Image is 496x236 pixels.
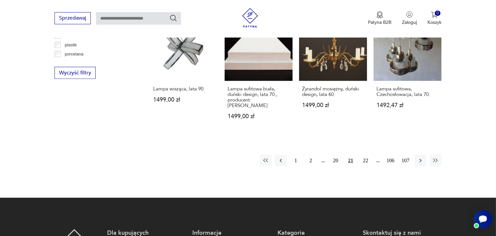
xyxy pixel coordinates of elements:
[427,19,441,25] p: Koszyk
[368,11,392,25] button: Patyna B2B
[427,11,441,25] button: 0Koszyk
[435,10,440,16] div: 0
[330,154,342,166] button: 20
[153,86,215,91] h3: Lampa wisząca, lata 90.
[228,86,290,108] h3: Lampa sufitowa biała, duński design, lata 70., producent: [PERSON_NAME]
[65,50,83,57] p: porcelana
[225,13,293,132] a: Lampa sufitowa biała, duński design, lata 70., producent: Louis PoulsenLampa sufitowa biała, duńs...
[345,154,357,166] button: 21
[360,154,372,166] button: 22
[153,97,215,102] p: 1499,00 zł
[55,12,91,24] button: Sprzedawaj
[431,11,438,18] img: Ikona koszyka
[368,11,392,25] a: Ikona medaluPatyna B2B
[299,13,367,132] a: Żyrandol mosiężny, duński design, lata 60.Żyrandol mosiężny, duński design, lata 60.1499,00 zł
[55,67,96,79] button: Wyczyść filtry
[55,16,91,21] a: Sprzedawaj
[302,102,364,108] p: 1499,00 zł
[374,13,441,132] a: Lampa sufitowa, Czechosłowacja, lata 70.Lampa sufitowa, Czechosłowacja, lata 70.1492,47 zł
[169,14,177,22] button: Szukaj
[302,86,364,97] h3: Żyrandol mosiężny, duński design, lata 60.
[240,8,260,27] img: Patyna - sklep z meblami i dekoracjami vintage
[65,41,77,48] p: plastik
[290,154,302,166] button: 1
[376,102,439,108] p: 1492,47 zł
[474,210,492,228] iframe: Smartsupp widget button
[65,59,78,67] p: porcelit
[376,11,383,18] img: Ikona medalu
[400,154,411,166] button: 107
[385,154,396,166] button: 106
[150,13,218,132] a: Lampa wisząca, lata 90.Lampa wisząca, lata 90.1499,00 zł
[402,19,417,25] p: Zaloguj
[406,11,413,18] img: Ikonka użytkownika
[368,19,392,25] p: Patyna B2B
[402,11,417,25] button: Zaloguj
[305,154,317,166] button: 2
[228,113,290,119] p: 1499,00 zł
[376,86,439,97] h3: Lampa sufitowa, Czechosłowacja, lata 70.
